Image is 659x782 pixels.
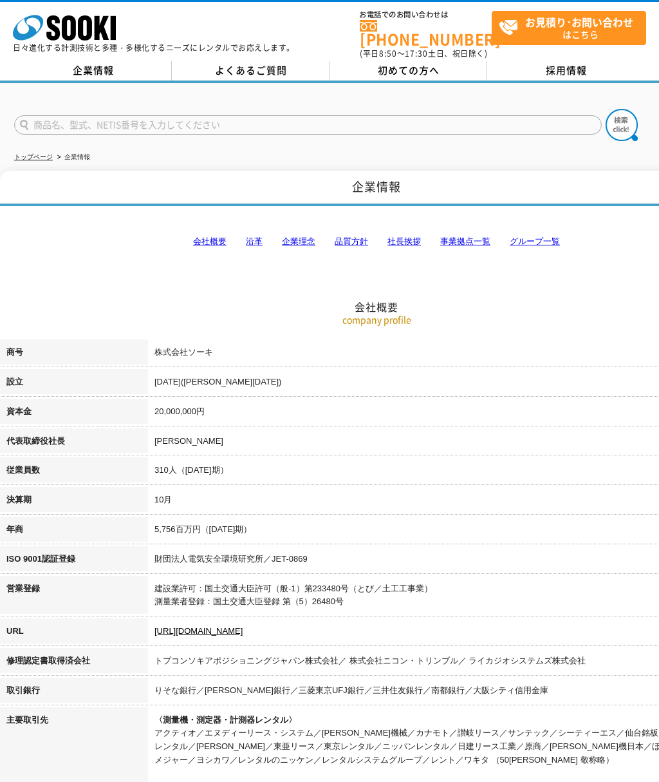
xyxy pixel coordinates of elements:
[154,715,297,725] span: 〈測量機・測定器・計測器レンタル〉
[487,61,645,81] a: 採用情報
[525,14,633,30] strong: お見積り･お問い合わせ
[55,151,90,164] li: 企業情報
[360,48,487,59] span: (平日 ～ 土日、祝日除く)
[440,236,490,246] a: 事業拠点一覧
[13,44,295,52] p: 日々進化する計測技術と多種・多様化するニーズにレンタルでお応えします。
[329,61,487,81] a: 初めての方へ
[154,626,243,636] a: [URL][DOMAIN_NAME]
[282,236,315,246] a: 企業理念
[360,11,492,19] span: お電話でのお問い合わせは
[492,11,646,45] a: お見積り･お問い合わせはこちら
[606,109,638,141] img: btn_search.png
[378,63,440,77] span: 初めての方へ
[14,61,172,81] a: 企業情報
[360,20,492,46] a: [PHONE_NUMBER]
[246,236,263,246] a: 沿革
[193,236,227,246] a: 会社概要
[499,12,645,44] span: はこちら
[172,61,329,81] a: よくあるご質問
[335,236,368,246] a: 品質方針
[14,115,602,135] input: 商品名、型式、NETIS番号を入力してください
[14,153,53,160] a: トップページ
[510,236,560,246] a: グループ一覧
[405,48,428,59] span: 17:30
[379,48,397,59] span: 8:50
[387,236,421,246] a: 社長挨拶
